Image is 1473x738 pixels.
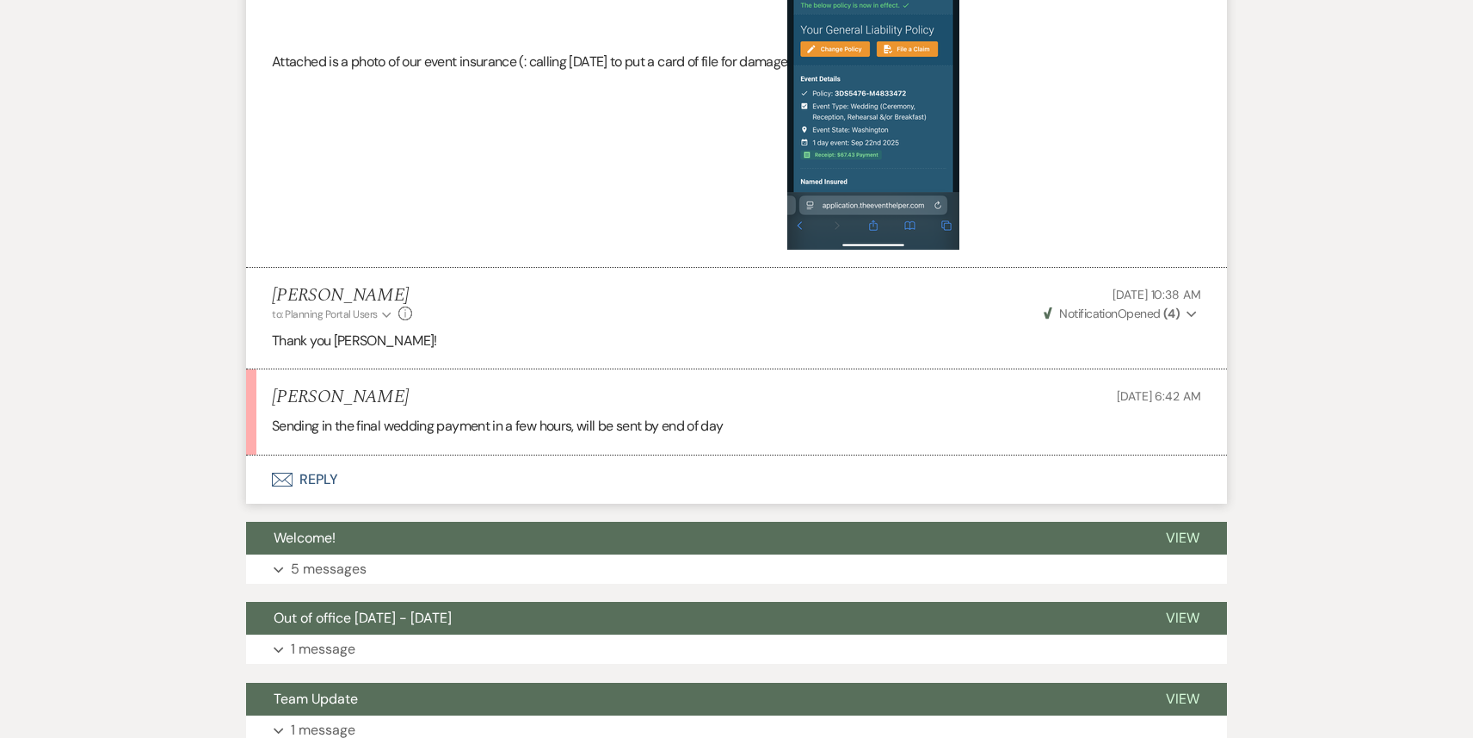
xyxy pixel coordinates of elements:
p: 1 message [291,638,355,660]
button: Welcome! [246,522,1138,555]
span: Team Update [274,690,358,708]
button: View [1138,683,1227,716]
h5: [PERSON_NAME] [272,285,412,307]
button: 5 messages [246,555,1227,584]
span: Out of office [DATE] - [DATE] [274,609,452,627]
strong: ( 4 ) [1163,306,1180,321]
button: Team Update [246,683,1138,716]
span: to: Planning Portal Users [272,307,378,321]
span: View [1166,690,1199,708]
button: 1 message [246,635,1227,664]
span: View [1166,609,1199,627]
span: [DATE] 10:38 AM [1112,287,1201,302]
p: Sending in the final wedding payment in a few hours, will be sent by end of day [272,415,1201,437]
span: Opened [1044,306,1180,321]
span: [DATE] 6:42 AM [1117,388,1201,404]
button: Out of office [DATE] - [DATE] [246,602,1138,635]
button: View [1138,522,1227,555]
span: Welcome! [274,529,336,547]
p: Thank you [PERSON_NAME]! [272,330,1201,352]
p: 5 messages [291,558,367,580]
button: View [1138,602,1227,635]
button: NotificationOpened (4) [1041,305,1201,323]
button: Reply [246,456,1227,504]
span: Notification [1059,306,1117,321]
span: View [1166,529,1199,547]
h5: [PERSON_NAME] [272,387,409,408]
button: to: Planning Portal Users [272,307,394,322]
